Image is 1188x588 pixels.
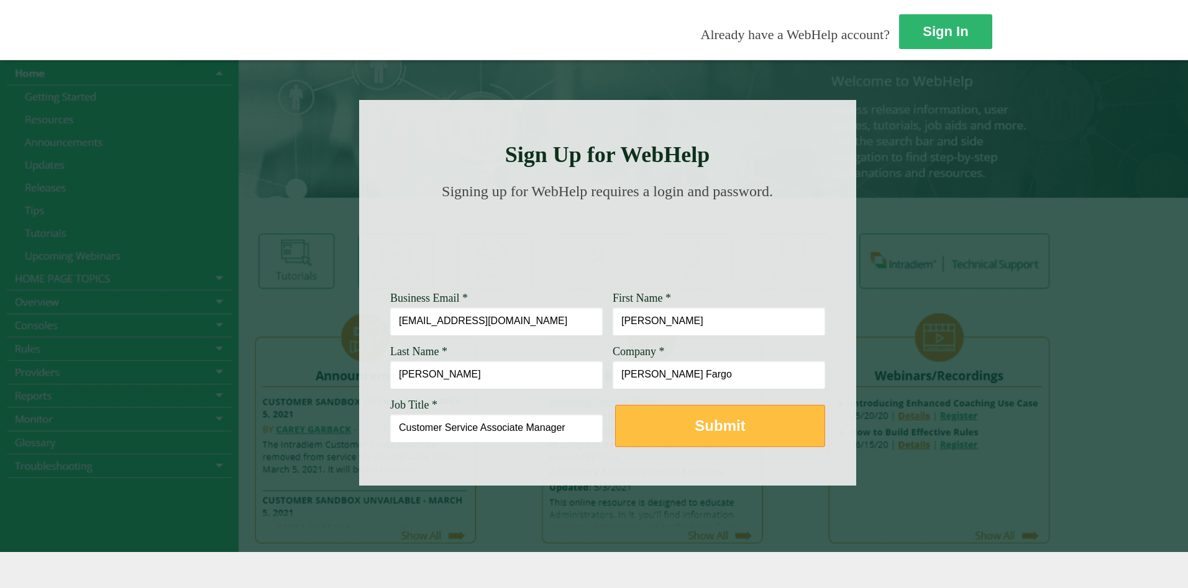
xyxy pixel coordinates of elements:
[390,345,447,358] span: Last Name *
[613,292,671,304] span: First Name *
[442,183,773,199] span: Signing up for WebHelp requires a login and password.
[505,142,710,167] strong: Sign Up for WebHelp
[398,212,818,274] img: Need Credentials? Sign up below. Have Credentials? Use the sign-in button.
[695,417,745,434] strong: Submit
[390,292,468,304] span: Business Email *
[613,345,665,358] span: Company *
[390,399,437,411] span: Job Title *
[701,27,890,42] span: Already have a WebHelp account?
[899,14,992,49] a: Sign In
[615,405,825,447] button: Submit
[923,24,968,39] strong: Sign In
